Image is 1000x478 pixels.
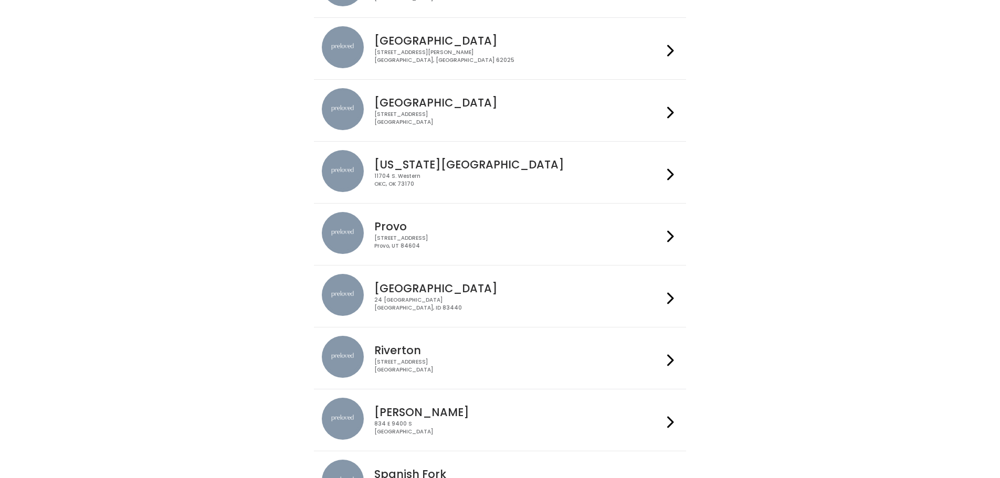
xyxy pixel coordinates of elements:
[374,97,663,109] h4: [GEOGRAPHIC_DATA]
[322,150,364,192] img: preloved location
[374,235,663,250] div: [STREET_ADDRESS] Provo, UT 84604
[374,35,663,47] h4: [GEOGRAPHIC_DATA]
[374,49,663,64] div: [STREET_ADDRESS][PERSON_NAME] [GEOGRAPHIC_DATA], [GEOGRAPHIC_DATA] 62025
[322,398,678,442] a: preloved location [PERSON_NAME] 834 E 9400 S[GEOGRAPHIC_DATA]
[374,282,663,294] h4: [GEOGRAPHIC_DATA]
[374,220,663,232] h4: Provo
[374,358,663,374] div: [STREET_ADDRESS] [GEOGRAPHIC_DATA]
[374,420,663,435] div: 834 E 9400 S [GEOGRAPHIC_DATA]
[322,398,364,440] img: preloved location
[374,158,663,171] h4: [US_STATE][GEOGRAPHIC_DATA]
[374,296,663,312] div: 24 [GEOGRAPHIC_DATA] [GEOGRAPHIC_DATA], ID 83440
[322,274,364,316] img: preloved location
[322,336,364,378] img: preloved location
[322,212,364,254] img: preloved location
[322,88,678,133] a: preloved location [GEOGRAPHIC_DATA] [STREET_ADDRESS][GEOGRAPHIC_DATA]
[374,406,663,418] h4: [PERSON_NAME]
[322,26,678,71] a: preloved location [GEOGRAPHIC_DATA] [STREET_ADDRESS][PERSON_NAME][GEOGRAPHIC_DATA], [GEOGRAPHIC_D...
[322,336,678,380] a: preloved location Riverton [STREET_ADDRESS][GEOGRAPHIC_DATA]
[322,274,678,318] a: preloved location [GEOGRAPHIC_DATA] 24 [GEOGRAPHIC_DATA][GEOGRAPHIC_DATA], ID 83440
[374,344,663,356] h4: Riverton
[322,212,678,257] a: preloved location Provo [STREET_ADDRESS]Provo, UT 84604
[322,88,364,130] img: preloved location
[374,173,663,188] div: 11704 S. Western OKC, OK 73170
[322,150,678,195] a: preloved location [US_STATE][GEOGRAPHIC_DATA] 11704 S. WesternOKC, OK 73170
[322,26,364,68] img: preloved location
[374,111,663,126] div: [STREET_ADDRESS] [GEOGRAPHIC_DATA]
